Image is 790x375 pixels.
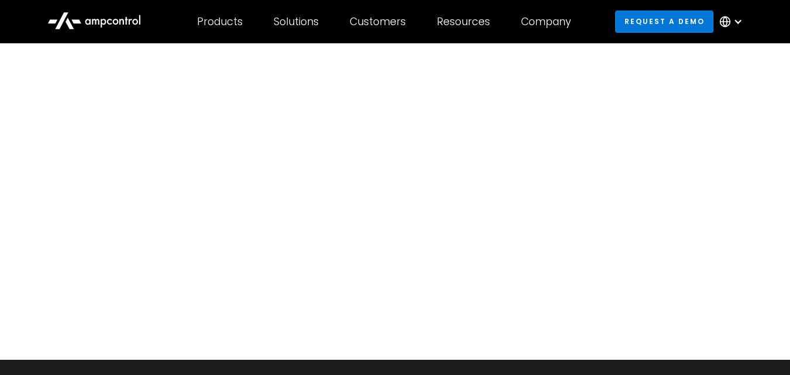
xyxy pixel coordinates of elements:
div: Company [521,15,571,28]
div: Solutions [274,15,319,28]
div: Resources [437,15,490,28]
a: Request a demo [615,11,713,32]
div: Products [197,15,243,28]
div: Customers [350,15,406,28]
